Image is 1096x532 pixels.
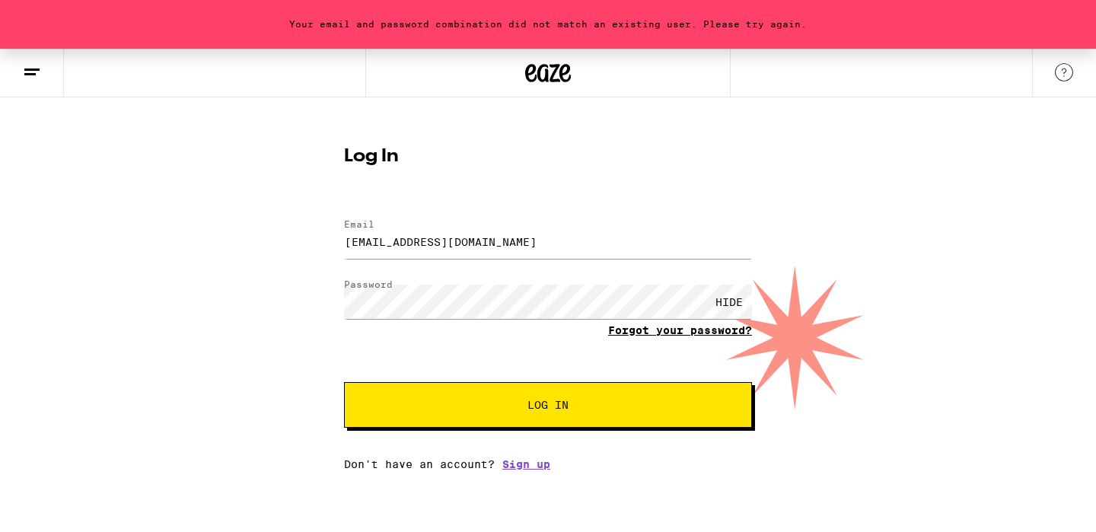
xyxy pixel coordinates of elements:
[344,148,752,166] h1: Log In
[9,11,110,23] span: Hi. Need any help?
[344,225,752,259] input: Email
[706,285,752,319] div: HIDE
[608,324,752,336] a: Forgot your password?
[344,458,752,470] div: Don't have an account?
[502,458,550,470] a: Sign up
[344,219,374,229] label: Email
[344,279,393,289] label: Password
[344,382,752,428] button: Log In
[527,400,569,410] span: Log In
